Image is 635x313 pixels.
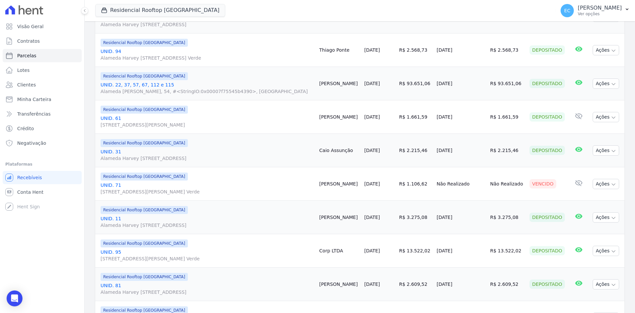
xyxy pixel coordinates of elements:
button: Residencial Rooftop [GEOGRAPHIC_DATA] [95,4,225,17]
a: [DATE] [364,181,380,186]
div: Vencido [529,179,556,188]
td: [DATE] [434,100,487,134]
a: [DATE] [364,148,380,153]
td: R$ 3.275,08 [487,201,527,234]
div: Depositado [529,246,565,255]
td: [DATE] [434,234,487,268]
a: UNID. 61[STREET_ADDRESS][PERSON_NAME] [101,115,314,128]
a: UNID. 94Alameda Harvey [STREET_ADDRESS] Verde [101,48,314,61]
td: Corp LTDA [317,234,361,268]
a: Crédito [3,122,82,135]
p: Ver opções [578,11,622,17]
td: [PERSON_NAME] [317,201,361,234]
a: [DATE] [364,114,380,120]
button: Ações [593,145,619,156]
span: Lotes [17,67,30,74]
a: [DATE] [364,81,380,86]
a: [DATE] [364,282,380,287]
td: R$ 93.651,06 [487,67,527,100]
button: Ações [593,179,619,189]
a: UNID. 11Alameda Harvey [STREET_ADDRESS] [101,215,314,229]
a: Lotes [3,64,82,77]
div: Depositado [529,112,565,122]
a: Recebíveis [3,171,82,184]
td: [DATE] [434,201,487,234]
td: R$ 3.275,08 [397,201,434,234]
span: Residencial Rooftop [GEOGRAPHIC_DATA] [101,273,188,281]
a: UNID. 31Alameda Harvey [STREET_ADDRESS] [101,148,314,162]
span: Residencial Rooftop [GEOGRAPHIC_DATA] [101,72,188,80]
div: Depositado [529,45,565,55]
span: Residencial Rooftop [GEOGRAPHIC_DATA] [101,206,188,214]
button: Ações [593,279,619,289]
td: Não Realizado [434,167,487,201]
a: Negativação [3,136,82,150]
span: Crédito [17,125,34,132]
td: Thiago Ponte [317,33,361,67]
a: UNID. 22, 37, 57, 67, 112 e 115Alameda [PERSON_NAME], 54, #<StringIO:0x00007f75545b4390>, [GEOGRA... [101,81,314,95]
span: Residencial Rooftop [GEOGRAPHIC_DATA] [101,239,188,247]
span: Alameda Harvey [STREET_ADDRESS] [101,21,314,28]
span: Clientes [17,81,36,88]
a: Parcelas [3,49,82,62]
div: Depositado [529,146,565,155]
a: UNID. 95[STREET_ADDRESS][PERSON_NAME] Verde [101,249,314,262]
td: [DATE] [434,268,487,301]
div: Depositado [529,79,565,88]
a: UNID. 81Alameda Harvey [STREET_ADDRESS] [101,282,314,295]
div: Open Intercom Messenger [7,290,22,306]
td: R$ 1.661,59 [487,100,527,134]
span: Residencial Rooftop [GEOGRAPHIC_DATA] [101,106,188,114]
td: R$ 2.215,46 [487,134,527,167]
a: [DATE] [364,215,380,220]
span: Conta Hent [17,189,43,195]
span: Transferências [17,111,51,117]
span: [STREET_ADDRESS][PERSON_NAME] Verde [101,255,314,262]
td: Não Realizado [487,167,527,201]
span: [STREET_ADDRESS][PERSON_NAME] Verde [101,188,314,195]
span: Residencial Rooftop [GEOGRAPHIC_DATA] [101,39,188,47]
button: Ações [593,112,619,122]
td: R$ 13.522,02 [487,234,527,268]
td: R$ 2.215,46 [397,134,434,167]
button: Ações [593,246,619,256]
td: [PERSON_NAME] [317,67,361,100]
td: [DATE] [434,33,487,67]
span: Visão Geral [17,23,44,30]
td: R$ 2.609,52 [487,268,527,301]
a: Contratos [3,34,82,48]
span: Alameda [PERSON_NAME], 54, #<StringIO:0x00007f75545b4390>, [GEOGRAPHIC_DATA] [101,88,314,95]
span: Recebíveis [17,174,42,181]
button: EC [PERSON_NAME] Ver opções [555,1,635,20]
td: R$ 2.568,73 [397,33,434,67]
a: [DATE] [364,248,380,253]
span: Contratos [17,38,40,44]
td: R$ 1.661,59 [397,100,434,134]
span: Residencial Rooftop [GEOGRAPHIC_DATA] [101,139,188,147]
span: Alameda Harvey [STREET_ADDRESS] [101,222,314,229]
div: Depositado [529,280,565,289]
a: Transferências [3,107,82,121]
td: R$ 13.522,02 [397,234,434,268]
button: Ações [593,212,619,223]
td: [DATE] [434,67,487,100]
td: R$ 2.568,73 [487,33,527,67]
button: Ações [593,78,619,89]
span: Alameda Harvey [STREET_ADDRESS] [101,155,314,162]
a: Minha Carteira [3,93,82,106]
td: [DATE] [434,134,487,167]
div: Depositado [529,213,565,222]
span: Parcelas [17,52,36,59]
a: UNID. 71[STREET_ADDRESS][PERSON_NAME] Verde [101,182,314,195]
td: [PERSON_NAME] [317,167,361,201]
a: [DATE] [364,47,380,53]
a: Clientes [3,78,82,91]
td: R$ 2.609,52 [397,268,434,301]
span: Residencial Rooftop [GEOGRAPHIC_DATA] [101,173,188,181]
span: Alameda Harvey [STREET_ADDRESS] [101,289,314,295]
td: [PERSON_NAME] [317,100,361,134]
td: [PERSON_NAME] [317,268,361,301]
div: Plataformas [5,160,79,168]
span: EC [564,8,571,13]
p: [PERSON_NAME] [578,5,622,11]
